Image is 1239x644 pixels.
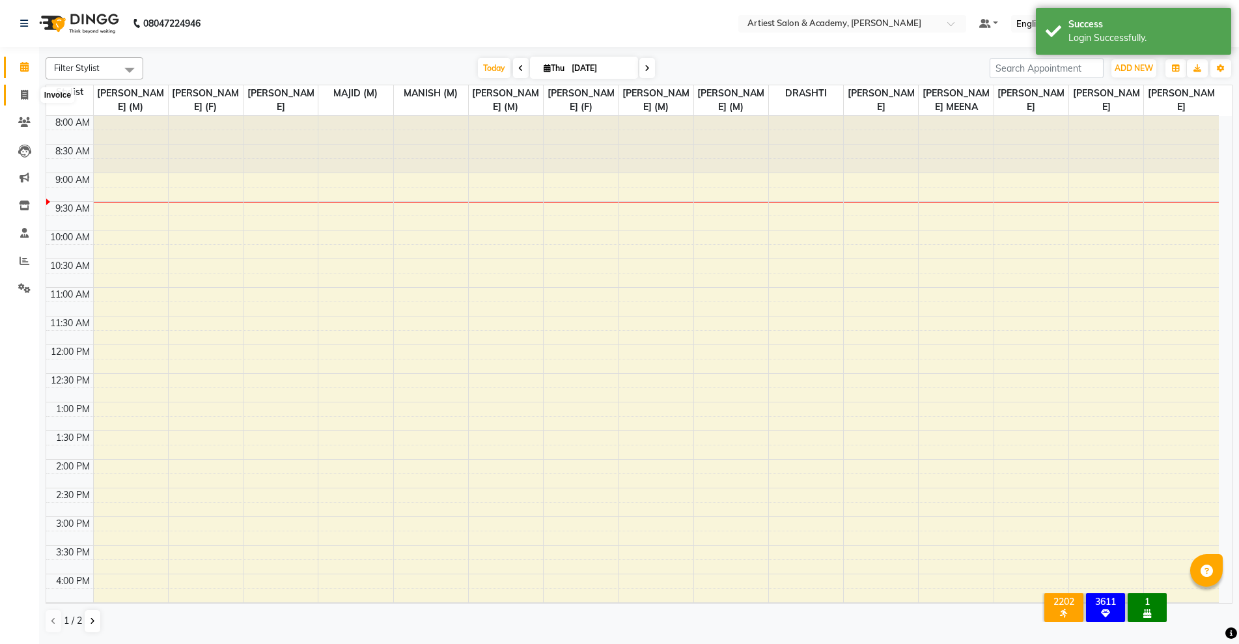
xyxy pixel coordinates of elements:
div: 11:00 AM [48,288,93,301]
div: Success [1068,18,1221,31]
span: MAJID (M) [318,85,393,102]
div: 3611 [1089,596,1122,608]
div: 12:30 PM [49,374,93,387]
span: [PERSON_NAME] (M) [469,85,543,115]
div: 3:30 PM [54,546,93,559]
span: [PERSON_NAME] [1144,85,1219,115]
div: 2202 [1047,596,1081,608]
div: 1 [1130,596,1164,608]
span: DRASHTI [769,85,843,102]
span: [PERSON_NAME] [844,85,918,115]
span: [PERSON_NAME] (F) [544,85,618,115]
span: [PERSON_NAME] [244,85,318,115]
span: Filter Stylist [54,63,100,73]
input: Search Appointment [990,58,1104,78]
span: [PERSON_NAME] (F) [169,85,243,115]
span: [PERSON_NAME] [994,85,1068,115]
div: 9:30 AM [53,202,93,216]
div: 2:30 PM [54,488,93,502]
div: 2:00 PM [54,460,93,473]
div: 1:30 PM [54,431,93,445]
span: [PERSON_NAME] [1069,85,1143,115]
div: 11:30 AM [48,316,93,330]
span: [PERSON_NAME] MEENA [919,85,993,115]
div: 10:30 AM [48,259,93,273]
div: Invoice [41,87,74,103]
input: 2025-09-04 [568,59,633,78]
div: 8:30 AM [53,145,93,158]
span: MANISH (M) [394,85,468,102]
span: [PERSON_NAME] (M) [694,85,768,115]
div: 8:00 AM [53,116,93,130]
b: 08047224946 [143,5,201,42]
div: 4:00 PM [54,574,93,588]
span: ADD NEW [1115,63,1153,73]
span: [PERSON_NAME] (M) [619,85,693,115]
div: 3:00 PM [54,517,93,531]
span: Thu [540,63,568,73]
div: Login Successfully. [1068,31,1221,45]
button: ADD NEW [1111,59,1156,77]
span: Today [478,58,510,78]
div: 10:00 AM [48,231,93,244]
div: 12:00 PM [49,345,93,359]
span: 1 / 2 [64,614,82,628]
span: [PERSON_NAME] (M) [94,85,168,115]
div: 1:00 PM [54,402,93,416]
img: logo [33,5,122,42]
div: 9:00 AM [53,173,93,187]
